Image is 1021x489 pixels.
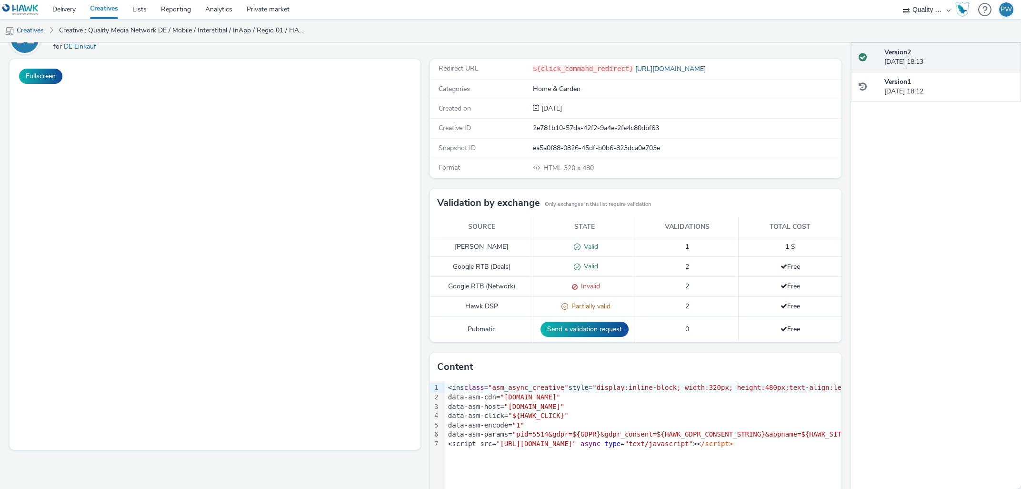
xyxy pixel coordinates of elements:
span: async [581,440,601,448]
span: "display:inline-block; width:320px; height:480px;text-align:left; text-decoration:none;" [592,384,946,391]
span: "pid=5514&gdpr=${GDPR}&gdpr_consent=${HAWK_GDPR_CONSENT_STRING}&appname=${HAWK_SITE_OR_APP_NAME}" [512,430,902,438]
span: Snapshot ID [439,143,476,153]
span: type [605,440,621,448]
th: Source [430,217,533,237]
span: 1 $ [785,242,795,251]
span: Categories [439,84,470,93]
a: DE Einkauf [64,42,100,51]
span: 2 [685,262,689,271]
div: [DATE] 18:12 [884,77,1013,97]
div: data-asm-host= [445,402,951,412]
th: State [533,217,636,237]
a: Hawk Academy [955,2,973,17]
span: for [53,42,64,51]
div: 3 [430,402,440,412]
span: 0 [685,325,689,334]
div: PW [1001,2,1012,17]
td: Google RTB (Network) [430,277,533,297]
div: [DATE] 18:13 [884,48,1013,67]
span: class [464,384,484,391]
span: Partially valid [568,302,611,311]
span: HTML [543,163,564,173]
img: Hawk Academy [955,2,970,17]
span: Free [781,282,800,291]
span: Free [781,302,800,311]
h3: Validation by exchange [437,196,540,210]
div: data-asm-cdn= [445,393,951,402]
div: data-asm-encode= [445,421,951,430]
small: Only exchanges in this list require validation [545,201,651,208]
span: Created on [439,104,471,113]
div: Home & Garden [533,84,841,94]
span: 2 [685,282,689,291]
span: "text/javascript" [625,440,693,448]
div: 1 [430,383,440,393]
span: "asm_async_creative" [488,384,569,391]
button: Fullscreen [19,69,62,84]
a: Creative : Quality Media Network DE / Mobile / Interstitial / InApp / Regio 01 / HAWK (5514) [54,19,310,42]
th: Total cost [739,217,841,237]
span: Valid [581,262,598,271]
span: Format [439,163,460,172]
a: [URL][DOMAIN_NAME] [633,64,710,73]
span: 320 x 480 [542,163,594,173]
span: /script> [701,440,733,448]
div: 2e781b10-57da-42f2-9a4e-2fe4c80dbf63 [533,123,841,133]
span: "1" [512,421,524,429]
div: data-asm-click= [445,411,951,421]
strong: Version 2 [884,48,911,57]
span: 1 [685,242,689,251]
span: Invalid [578,282,600,291]
strong: Version 1 [884,77,911,86]
div: ea5a0f88-0826-45df-b0b6-823dca0e703e [533,143,841,153]
div: 5 [430,421,440,430]
img: undefined Logo [2,4,39,16]
td: Hawk DSP [430,297,533,317]
button: Send a validation request [541,322,629,337]
span: Creative ID [439,123,471,132]
span: "[DOMAIN_NAME]" [504,403,564,410]
div: 4 [430,411,440,421]
div: 2 [430,393,440,402]
div: <ins = style= [445,383,951,393]
th: Validations [636,217,739,237]
div: 7 [430,439,440,449]
td: [PERSON_NAME] [430,237,533,257]
span: [DATE] [540,104,562,113]
span: 2 [685,302,689,311]
div: Creation 26 September 2025, 18:12 [540,104,562,113]
span: "[DOMAIN_NAME]" [500,393,560,401]
span: "${HAWK_CLICK}" [508,412,568,419]
h3: Content [437,360,473,374]
span: Valid [581,242,598,251]
a: DE [10,34,44,43]
span: Free [781,262,800,271]
img: mobile [5,26,14,36]
span: "[URL][DOMAIN_NAME]" [496,440,577,448]
div: <script src= = >< [445,439,951,449]
td: Google RTB (Deals) [430,257,533,277]
span: Redirect URL [439,64,479,73]
div: data-asm-params= >< [445,430,951,439]
td: Pubmatic [430,316,533,342]
code: ${click_command_redirect} [533,65,633,72]
span: Free [781,325,800,334]
div: 6 [430,430,440,439]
